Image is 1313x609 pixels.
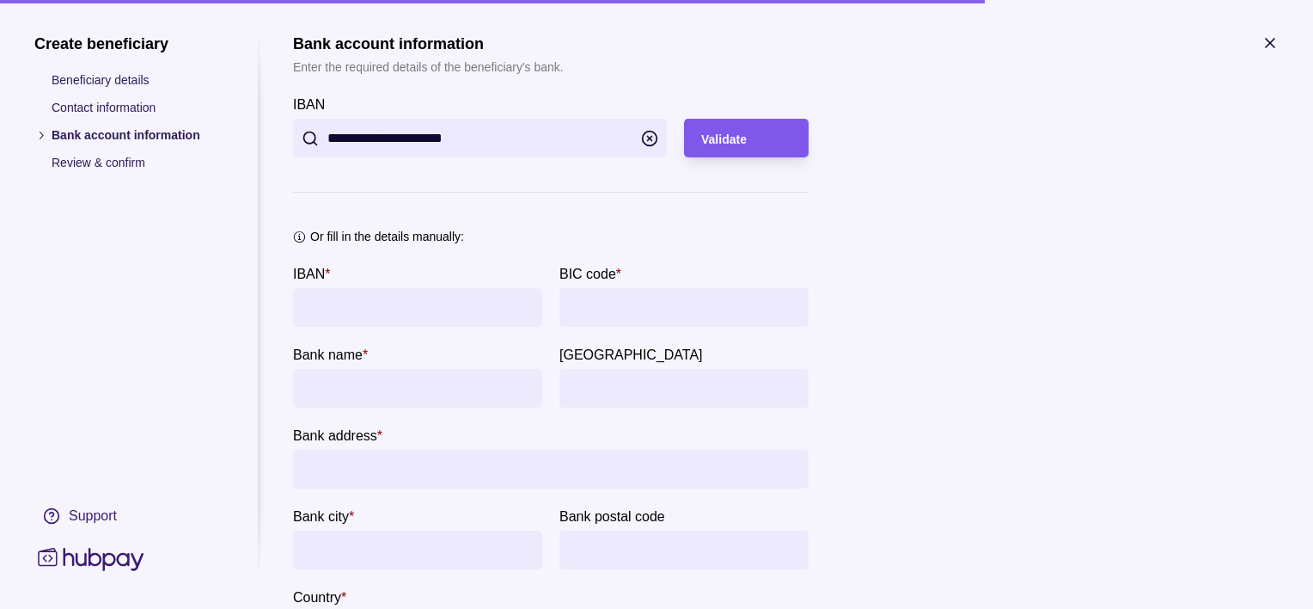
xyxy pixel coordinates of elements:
[293,34,564,53] h1: Bank account information
[52,98,223,117] p: Contact information
[293,348,363,362] p: Bank name
[293,267,325,281] p: IBAN
[568,288,800,327] input: BIC code
[293,425,382,446] label: Bank address
[310,227,464,246] p: Or fill in the details manually:
[293,97,325,112] p: IBAN
[293,587,346,607] label: Country
[293,590,341,605] p: Country
[559,509,665,524] p: Bank postal code
[559,506,665,526] label: Bank postal code
[568,369,800,408] input: Bank province
[559,267,616,281] p: BIC code
[293,428,377,443] p: Bank address
[34,34,223,53] h1: Create beneficiary
[302,288,534,327] input: IBAN
[293,344,368,365] label: Bank name
[52,153,223,172] p: Review & confirm
[293,58,564,77] p: Enter the required details of the beneficiary's bank.
[293,94,325,114] label: IBAN
[293,509,349,524] p: Bank city
[302,531,534,569] input: Bank city
[293,506,354,526] label: Bank city
[568,531,800,569] input: Bank postal code
[684,119,809,157] button: Validate
[293,263,331,284] label: IBAN
[327,119,632,157] input: IBAN
[559,348,703,362] p: [GEOGRAPHIC_DATA]
[34,498,223,534] a: Support
[559,344,703,365] label: Bank province
[52,126,223,145] p: Bank account information
[701,132,747,146] span: Validate
[52,71,223,89] p: Beneficiary details
[302,369,534,408] input: bankName
[302,450,800,489] input: Bank address
[69,507,117,526] div: Support
[559,263,621,284] label: BIC code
